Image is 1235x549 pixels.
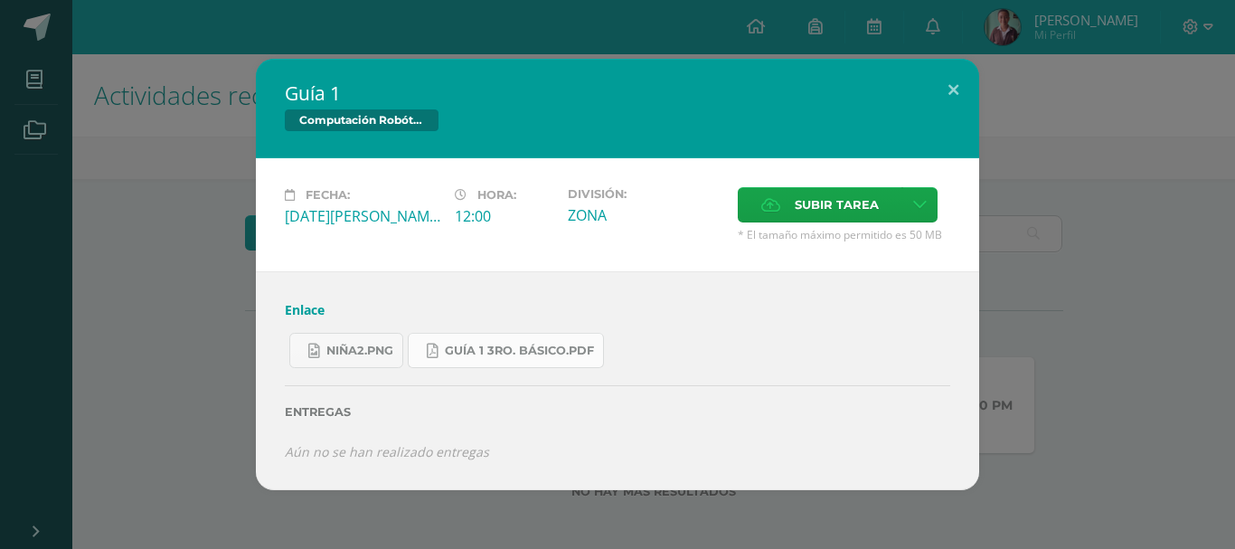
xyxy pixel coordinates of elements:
[289,333,403,368] a: niña2.png
[455,206,553,226] div: 12:00
[285,301,325,318] a: Enlace
[568,205,723,225] div: ZONA
[568,187,723,201] label: División:
[928,59,979,120] button: Close (Esc)
[445,344,594,358] span: Guía 1 3ro. Básico.pdf
[285,109,438,131] span: Computación Robótica
[408,333,604,368] a: Guía 1 3ro. Básico.pdf
[795,188,879,222] span: Subir tarea
[285,405,950,419] label: Entregas
[285,443,489,460] i: Aún no se han realizado entregas
[326,344,393,358] span: niña2.png
[738,227,950,242] span: * El tamaño máximo permitido es 50 MB
[306,188,350,202] span: Fecha:
[477,188,516,202] span: Hora:
[285,80,950,106] h2: Guía 1
[285,206,440,226] div: [DATE][PERSON_NAME]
